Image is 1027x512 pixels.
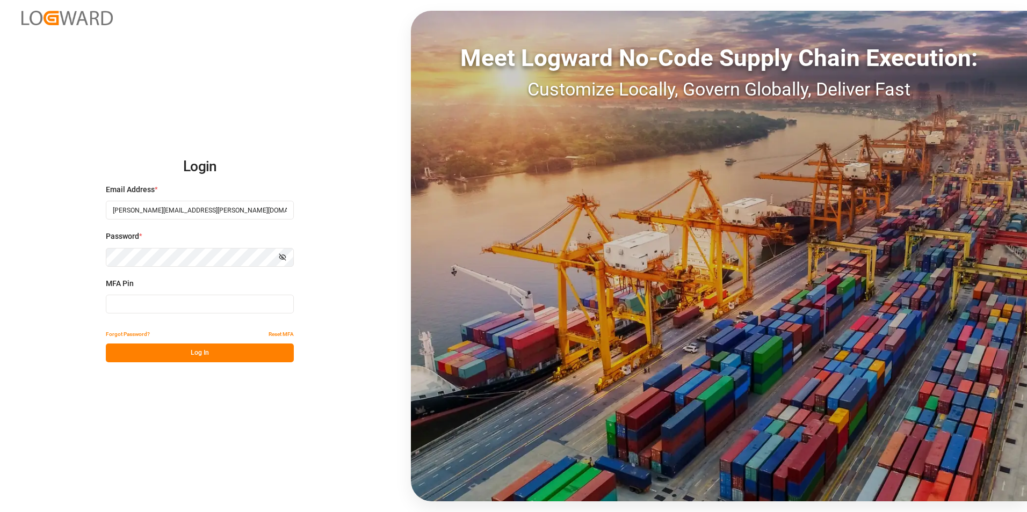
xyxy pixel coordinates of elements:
span: Email Address [106,184,155,195]
button: Reset MFA [269,325,294,343]
span: Password [106,231,139,242]
span: MFA Pin [106,278,134,289]
img: Logward_new_orange.png [21,11,113,25]
h2: Login [106,150,294,184]
button: Forgot Password? [106,325,150,343]
div: Meet Logward No-Code Supply Chain Execution: [411,40,1027,76]
input: Enter your email [106,201,294,220]
div: Customize Locally, Govern Globally, Deliver Fast [411,76,1027,103]
button: Log In [106,343,294,362]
